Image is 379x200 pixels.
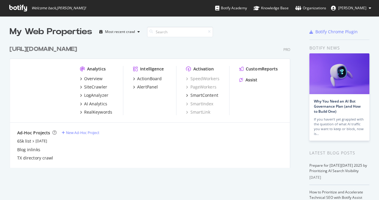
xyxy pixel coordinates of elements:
a: TX directory crawl [17,155,53,161]
div: Overview [84,76,103,82]
div: SiteCrawler [84,84,107,90]
div: AI Analytics [84,101,107,107]
a: [DATE] [35,139,47,144]
button: [PERSON_NAME] [326,3,376,13]
div: RealKeywords [84,109,112,115]
a: Assist [239,77,257,83]
div: My Web Properties [10,26,92,38]
div: [DATE] [309,175,369,180]
a: Why You Need an AI Bot Governance Plan (and How to Build One) [314,99,361,114]
div: Botify Chrome Plugin [315,29,358,35]
div: grid [10,38,295,168]
div: Organizations [295,5,326,11]
img: Why You Need an AI Bot Governance Plan (and How to Build One) [309,53,369,94]
span: Nick Schurk [338,5,366,10]
img: https://www.rula.com/ [17,66,70,109]
div: Ad-Hoc Projects [17,130,50,136]
a: New Ad-Hoc Project [62,130,99,135]
button: Most recent crawl [97,27,142,37]
a: SiteCrawler [80,84,107,90]
div: Activation [193,66,214,72]
div: Most recent crawl [105,30,135,34]
div: Intelligence [140,66,164,72]
a: Botify Chrome Plugin [309,29,358,35]
div: LogAnalyzer [84,92,108,98]
a: ActionBoard [133,76,162,82]
a: PageWorkers [186,84,216,90]
div: New Ad-Hoc Project [66,130,99,135]
span: Welcome back, [PERSON_NAME] ! [32,6,86,10]
div: Knowledge Base [254,5,289,11]
a: CustomReports [239,66,278,72]
a: Blog inlinks [17,147,40,153]
a: Overview [80,76,103,82]
div: AlertPanel [137,84,158,90]
div: CustomReports [246,66,278,72]
div: Botify news [309,45,369,51]
a: SmartContent [186,92,218,98]
div: Assist [245,77,257,83]
a: LogAnalyzer [80,92,108,98]
a: AI Analytics [80,101,107,107]
a: AlertPanel [133,84,158,90]
div: Analytics [87,66,106,72]
div: Pro [283,47,290,52]
div: Botify Academy [215,5,247,11]
div: Latest Blog Posts [309,150,369,156]
a: RealKeywords [80,109,112,115]
div: If you haven’t yet grappled with the question of what AI traffic you want to keep or block, now is… [314,117,365,136]
input: Search [147,27,213,37]
a: How to Prioritize and Accelerate Technical SEO with Botify Assist [309,190,363,200]
a: SmartIndex [186,101,213,107]
div: [URL][DOMAIN_NAME] [10,45,77,54]
a: Prepare for [DATE][DATE] 2025 by Prioritizing AI Search Visibility [309,163,367,173]
a: SmartLink [186,109,210,115]
a: [URL][DOMAIN_NAME] [10,45,80,54]
div: SmartContent [190,92,218,98]
div: ActionBoard [137,76,162,82]
a: 65k list [17,138,31,144]
a: SpeedWorkers [186,76,219,82]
